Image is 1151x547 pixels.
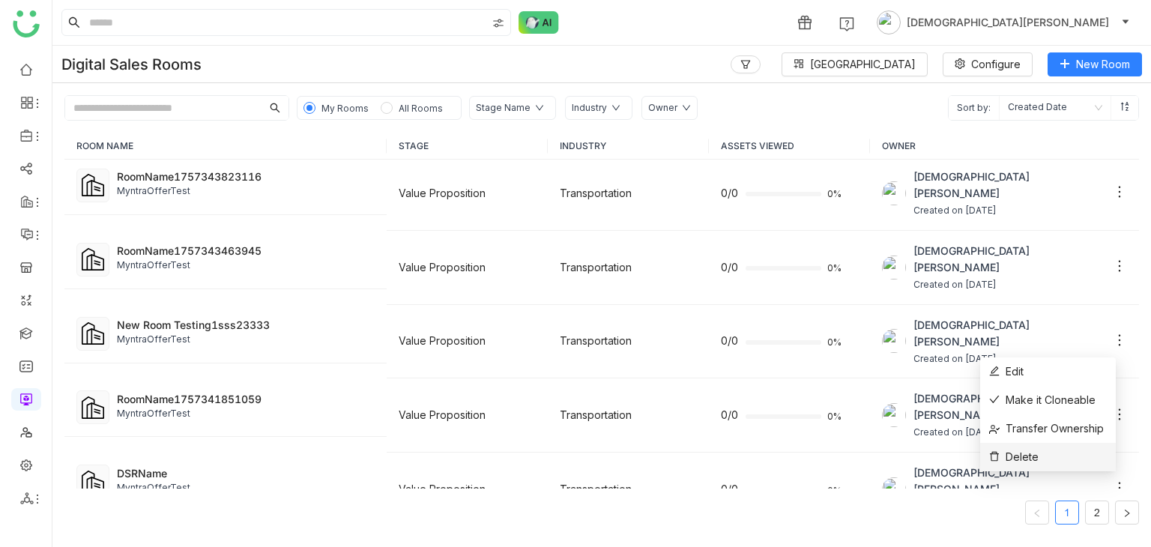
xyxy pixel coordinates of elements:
[827,264,845,273] span: 0%
[882,403,906,427] img: 684a9b06de261c4b36a3cf65
[949,96,999,120] span: Sort by:
[721,481,738,498] span: 0/0
[907,14,1109,31] span: [DEMOGRAPHIC_DATA][PERSON_NAME]
[913,465,1105,498] span: [DEMOGRAPHIC_DATA][PERSON_NAME]
[827,338,845,347] span: 0%
[399,103,443,114] span: All Rooms
[1008,96,1102,120] nz-select-item: Created Date
[1056,501,1078,524] a: 1
[989,420,1104,437] span: Transfer Ownership
[560,483,632,495] span: Transportation
[882,256,906,279] img: 684a9b06de261c4b36a3cf65
[399,187,486,199] span: Value Proposition
[989,449,1039,465] span: Delete
[117,169,375,184] div: RoomName1757343823116
[548,133,709,160] th: INDUSTRY
[913,352,1105,366] span: Created on [DATE]
[476,101,531,115] div: Stage Name
[387,133,548,160] th: STAGE
[882,477,906,501] img: 684a9b06de261c4b36a3cf65
[913,278,1105,292] span: Created on [DATE]
[721,185,738,202] span: 0/0
[64,133,387,160] th: ROOM NAME
[1086,501,1108,524] a: 2
[519,11,559,34] img: ask-buddy-normal.svg
[827,412,845,421] span: 0%
[117,407,375,421] div: MyntraOfferTest
[399,261,486,273] span: Value Proposition
[117,465,375,481] div: DSRName
[117,481,375,495] div: MyntraOfferTest
[913,426,1105,440] span: Created on [DATE]
[709,133,870,160] th: ASSETS VIEWED
[810,56,916,73] span: [GEOGRAPHIC_DATA]
[721,407,738,423] span: 0/0
[913,204,1105,218] span: Created on [DATE]
[1025,501,1049,525] button: Previous Page
[117,259,375,273] div: MyntraOfferTest
[117,391,375,407] div: RoomName1757341851059
[399,408,486,421] span: Value Proposition
[877,10,901,34] img: avatar
[560,334,632,347] span: Transportation
[1085,501,1109,525] li: 2
[721,259,738,276] span: 0/0
[560,261,632,273] span: Transportation
[971,56,1021,73] span: Configure
[572,101,607,115] div: Industry
[870,133,1139,160] th: OWNER
[560,408,632,421] span: Transportation
[989,392,1096,408] span: Make it Cloneable
[989,424,1000,435] img: transfer-ownership.svg
[943,52,1033,76] button: Configure
[117,317,375,333] div: New Room Testing1sss23333
[1076,56,1130,73] span: New Room
[1055,501,1079,525] li: 1
[913,390,1105,423] span: [DEMOGRAPHIC_DATA][PERSON_NAME]
[827,190,845,199] span: 0%
[874,10,1133,34] button: [DEMOGRAPHIC_DATA][PERSON_NAME]
[839,16,854,31] img: help.svg
[560,187,632,199] span: Transportation
[117,333,375,347] div: MyntraOfferTest
[913,169,1105,202] span: [DEMOGRAPHIC_DATA][PERSON_NAME]
[648,101,677,115] div: Owner
[1048,52,1142,76] button: New Room
[827,486,845,495] span: 0%
[721,333,738,349] span: 0/0
[399,334,486,347] span: Value Proposition
[321,103,369,114] span: My Rooms
[882,181,906,205] img: 684a9b06de261c4b36a3cf65
[913,317,1105,350] span: [DEMOGRAPHIC_DATA][PERSON_NAME]
[913,243,1105,276] span: [DEMOGRAPHIC_DATA][PERSON_NAME]
[989,363,1024,380] span: Edit
[399,483,486,495] span: Value Proposition
[13,10,40,37] img: logo
[782,52,928,76] button: [GEOGRAPHIC_DATA]
[117,184,375,199] div: MyntraOfferTest
[61,55,202,73] div: Digital Sales Rooms
[882,329,906,353] img: 684a9b06de261c4b36a3cf65
[1115,501,1139,525] button: Next Page
[492,17,504,29] img: search-type.svg
[117,243,375,259] div: RoomName1757343463945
